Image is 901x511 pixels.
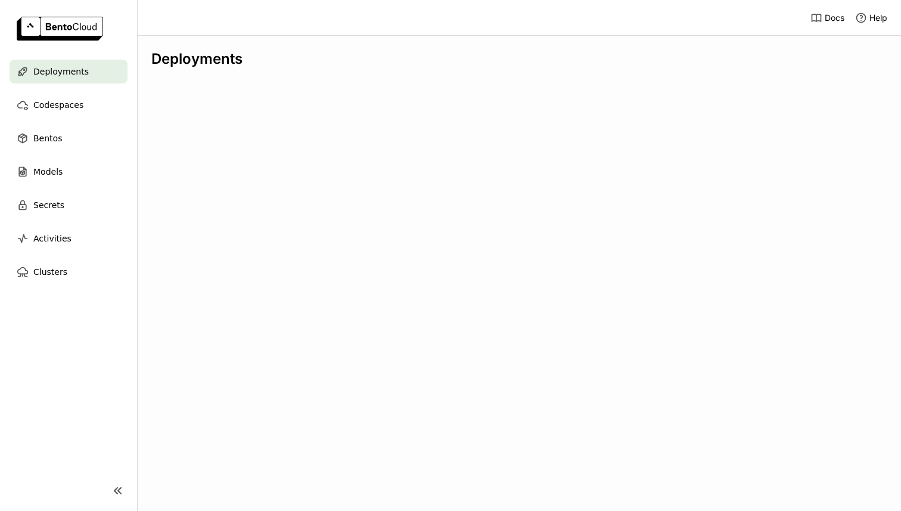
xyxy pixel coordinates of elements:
[17,17,103,41] img: logo
[10,193,128,217] a: Secrets
[33,64,89,79] span: Deployments
[33,98,83,112] span: Codespaces
[33,198,64,212] span: Secrets
[33,165,63,179] span: Models
[810,12,844,24] a: Docs
[10,260,128,284] a: Clusters
[151,50,887,68] div: Deployments
[10,227,128,250] a: Activities
[855,12,887,24] div: Help
[825,13,844,23] span: Docs
[10,160,128,184] a: Models
[33,231,72,246] span: Activities
[869,13,887,23] span: Help
[10,126,128,150] a: Bentos
[33,265,67,279] span: Clusters
[33,131,62,145] span: Bentos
